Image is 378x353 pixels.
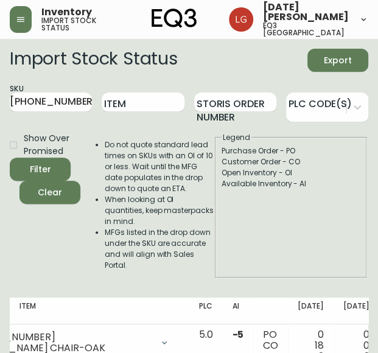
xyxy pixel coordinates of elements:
[10,158,71,181] button: Filter
[232,327,243,341] span: -5
[263,22,349,37] h5: eq3 [GEOGRAPHIC_DATA]
[105,194,214,227] li: When looking at OI quantities, keep masterpacks in mind.
[307,49,368,72] button: Export
[152,9,197,28] img: logo
[222,178,360,189] div: Available Inventory - AI
[222,145,360,156] div: Purchase Order - PO
[263,2,349,22] span: [DATE][PERSON_NAME]
[288,298,334,324] th: [DATE]
[222,298,253,324] th: AI
[10,298,251,324] th: Item
[24,132,71,158] span: Show Over Promised
[189,298,222,324] th: PLC
[29,185,71,200] span: Clear
[222,156,360,167] div: Customer Order - CO
[105,139,214,194] li: Do not quote standard lead times on SKUs with an OI of 10 or less. Wait until the MFG date popula...
[41,7,92,17] span: Inventory
[222,167,360,178] div: Open Inventory - OI
[317,53,359,68] span: Export
[222,132,251,143] legend: Legend
[19,181,80,204] button: Clear
[105,227,214,271] li: MFGs listed in the drop down under the SKU are accurate and will align with Sales Portal.
[10,49,177,72] h2: Import Stock Status
[41,17,110,32] h5: import stock status
[229,7,253,32] img: 2638f148bab13be18035375ceda1d187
